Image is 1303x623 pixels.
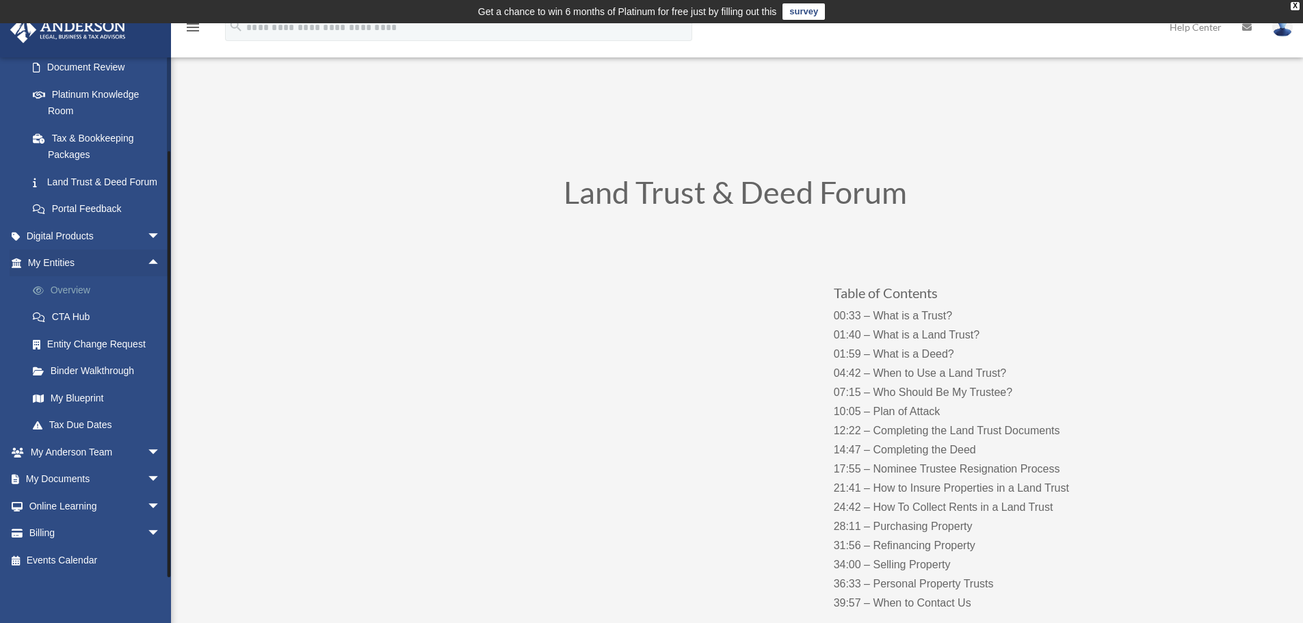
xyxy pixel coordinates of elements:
a: My Anderson Teamarrow_drop_down [10,438,181,466]
i: search [228,18,244,34]
a: survey [782,3,825,20]
span: arrow_drop_down [147,222,174,250]
a: Land Trust & Deed Forum [19,168,174,196]
a: Document Review [19,54,181,81]
div: Get a chance to win 6 months of Platinum for free just by filling out this [478,3,777,20]
a: My Documentsarrow_drop_down [10,466,181,493]
span: arrow_drop_down [147,520,174,548]
a: My Entitiesarrow_drop_up [10,250,181,277]
a: Binder Walkthrough [19,358,181,385]
a: menu [185,24,201,36]
a: Digital Productsarrow_drop_down [10,222,181,250]
p: 00:33 – What is a Trust? 01:40 – What is a Land Trust? 01:59 – What is a Deed? 04:42 – When to Us... [834,306,1104,613]
a: Billingarrow_drop_down [10,520,181,547]
i: menu [185,19,201,36]
a: Platinum Knowledge Room [19,81,181,124]
a: My Blueprint [19,384,181,412]
span: arrow_drop_down [147,438,174,466]
img: Anderson Advisors Platinum Portal [6,16,130,43]
a: Online Learningarrow_drop_down [10,492,181,520]
span: arrow_drop_up [147,250,174,278]
div: close [1291,2,1300,10]
a: Entity Change Request [19,330,181,358]
span: arrow_drop_down [147,466,174,494]
span: arrow_drop_down [147,492,174,520]
a: CTA Hub [19,304,181,331]
h3: Table of Contents [834,286,1104,306]
a: Tax Due Dates [19,412,181,439]
a: Overview [19,276,181,304]
img: User Pic [1272,17,1293,37]
h1: Land Trust & Deed Forum [366,177,1105,215]
a: Events Calendar [10,546,181,574]
a: Tax & Bookkeeping Packages [19,124,181,168]
a: Portal Feedback [19,196,181,223]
